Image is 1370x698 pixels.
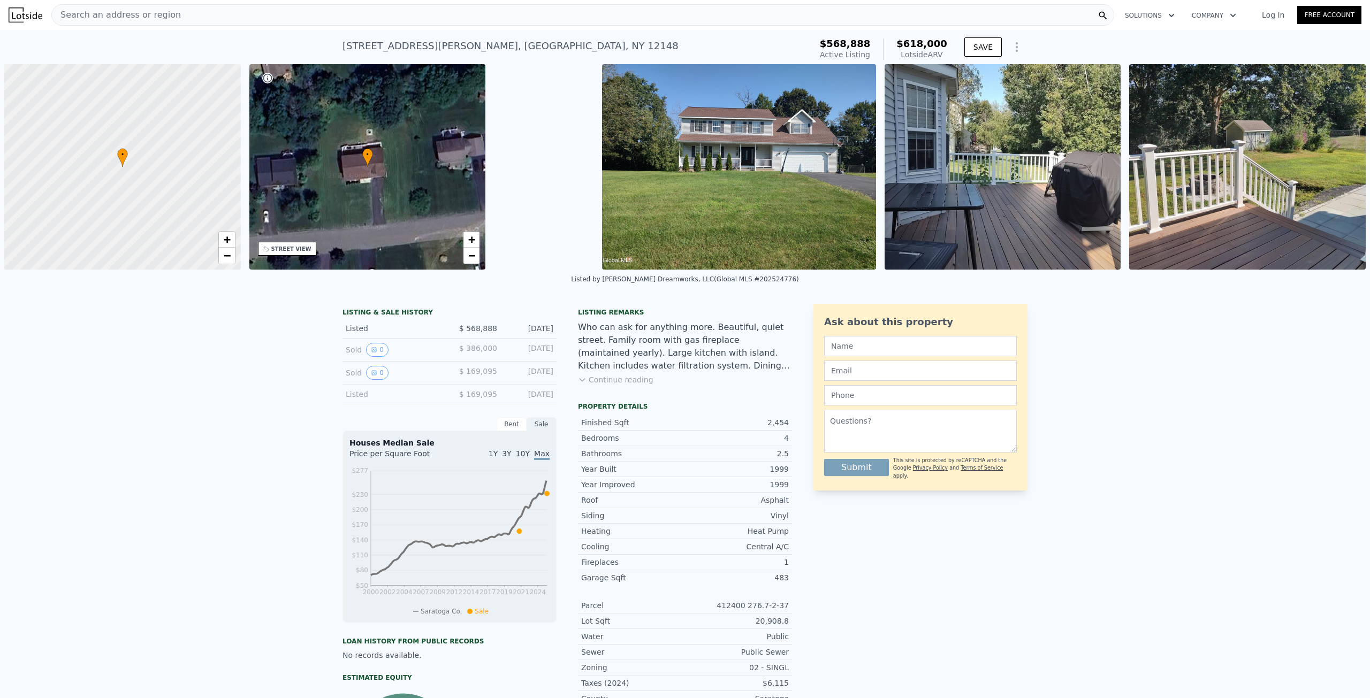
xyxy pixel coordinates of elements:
[356,582,368,589] tspan: $50
[685,433,789,443] div: 4
[506,343,553,357] div: [DATE]
[1297,6,1361,24] a: Free Account
[581,572,685,583] div: Garage Sqft
[581,600,685,611] div: Parcel
[581,678,685,688] div: Taxes (2024)
[581,448,685,459] div: Bathrooms
[824,385,1017,405] input: Phone
[446,588,463,596] tspan: 2012
[685,464,789,474] div: 1999
[685,631,789,642] div: Public
[685,600,789,611] div: 412400 276.7-2-37
[463,248,479,264] a: Zoom out
[352,467,368,474] tspan: $277
[342,637,557,646] div: Loan history from public records
[356,566,368,574] tspan: $80
[459,367,497,375] span: $ 169,095
[581,557,685,567] div: Fireplaces
[685,526,789,536] div: Heat Pump
[459,324,497,333] span: $ 568,888
[413,588,429,596] tspan: 2007
[516,449,530,458] span: 10Y
[578,374,653,385] button: Continue reading
[685,510,789,521] div: Vinyl
[685,616,789,626] div: 20,908.8
[578,308,792,317] div: Listing remarks
[685,678,789,688] div: $6,115
[352,521,368,528] tspan: $170
[366,366,389,380] button: View historical data
[429,588,446,596] tspan: 2009
[497,417,527,431] div: Rent
[893,457,1017,480] div: This site is protected by reCAPTCHA and the Google and apply.
[342,673,557,682] div: Estimated Equity
[468,249,475,262] span: −
[479,588,496,596] tspan: 2017
[352,506,368,513] tspan: $200
[581,526,685,536] div: Heating
[685,479,789,490] div: 1999
[685,448,789,459] div: 2.5
[685,541,789,552] div: Central A/C
[581,417,685,428] div: Finished Sqft
[219,248,235,264] a: Zoom out
[271,245,311,253] div: STREET VIEW
[117,148,128,167] div: •
[349,448,450,465] div: Price per Square Foot
[685,647,789,657] div: Public Sewer
[363,588,379,596] tspan: 2000
[496,588,513,596] tspan: 2019
[820,38,871,49] span: $568,888
[506,389,553,400] div: [DATE]
[342,308,557,319] div: LISTING & SALE HISTORY
[346,389,441,400] div: Listed
[223,249,230,262] span: −
[885,64,1121,270] img: Sale: 167595958 Parcel: 78751515
[459,390,497,398] span: $ 169,095
[578,321,792,372] div: Who can ask for anything more. Beautiful, quiet street. Family room with gas fireplace (maintaine...
[117,150,128,159] span: •
[913,465,948,471] a: Privacy Policy
[581,662,685,673] div: Zoning
[366,343,389,357] button: View historical data
[964,37,1002,57] button: SAVE
[352,536,368,544] tspan: $140
[352,551,368,559] tspan: $110
[9,7,42,22] img: Lotside
[349,438,550,448] div: Houses Median Sale
[346,343,441,357] div: Sold
[506,323,553,334] div: [DATE]
[362,150,373,159] span: •
[571,275,799,283] div: Listed by [PERSON_NAME] Dreamworks, LLC (Global MLS #202524776)
[581,464,685,474] div: Year Built
[342,650,557,661] div: No records available.
[352,491,368,498] tspan: $230
[489,449,498,458] span: 1Y
[685,557,789,567] div: 1
[824,360,1017,381] input: Email
[1249,10,1297,20] a: Log In
[1116,6,1183,25] button: Solutions
[581,479,685,490] div: Year Improved
[1183,6,1245,25] button: Company
[1006,36,1027,58] button: Show Options
[534,449,550,460] span: Max
[463,232,479,248] a: Zoom in
[379,588,396,596] tspan: 2002
[219,232,235,248] a: Zoom in
[824,315,1017,329] div: Ask about this property
[685,572,789,583] div: 483
[396,588,413,596] tspan: 2004
[824,459,889,476] button: Submit
[52,9,181,21] span: Search an address or region
[581,495,685,505] div: Roof
[506,366,553,380] div: [DATE]
[824,336,1017,356] input: Name
[463,588,479,596] tspan: 2014
[223,233,230,246] span: +
[346,323,441,334] div: Listed
[685,417,789,428] div: 2,454
[527,417,557,431] div: Sale
[820,50,870,59] span: Active Listing
[896,38,947,49] span: $618,000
